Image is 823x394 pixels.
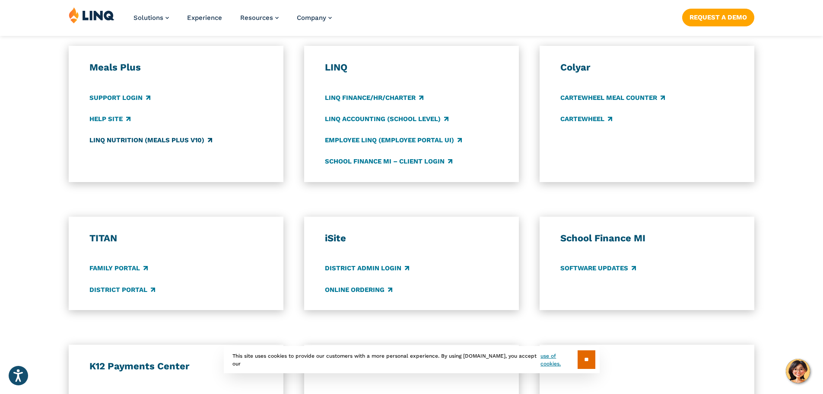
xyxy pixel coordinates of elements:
a: Resources [240,14,279,22]
nav: Primary Navigation [133,7,332,35]
a: Family Portal [89,264,148,273]
a: Experience [187,14,222,22]
a: Company [297,14,332,22]
h3: Colyar [560,61,734,74]
span: Resources [240,14,273,22]
button: Hello, have a question? Let’s chat. [786,359,810,383]
a: CARTEWHEEL [560,114,612,124]
a: Request a Demo [682,9,754,26]
a: District Portal [89,285,155,295]
h3: iSite [325,232,499,244]
a: LINQ Finance/HR/Charter [325,93,423,103]
a: LINQ Accounting (school level) [325,114,448,124]
span: Solutions [133,14,163,22]
h3: School Finance MI [560,232,734,244]
a: Employee LINQ (Employee Portal UI) [325,135,462,145]
a: School Finance MI – Client Login [325,157,452,166]
a: LINQ Nutrition (Meals Plus v10) [89,135,212,145]
h3: LINQ [325,61,499,74]
nav: Button Navigation [682,7,754,26]
div: This site uses cookies to provide our customers with a more personal experience. By using [DOMAIN... [224,346,600,373]
a: Software Updates [560,264,636,273]
a: Help Site [89,114,130,124]
img: LINQ | K‑12 Software [69,7,114,23]
a: use of cookies. [540,352,577,368]
a: CARTEWHEEL Meal Counter [560,93,665,103]
h3: TITAN [89,232,263,244]
a: Solutions [133,14,169,22]
span: Company [297,14,326,22]
h3: Meals Plus [89,61,263,74]
a: Online Ordering [325,285,392,295]
a: Support Login [89,93,150,103]
a: District Admin Login [325,264,409,273]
